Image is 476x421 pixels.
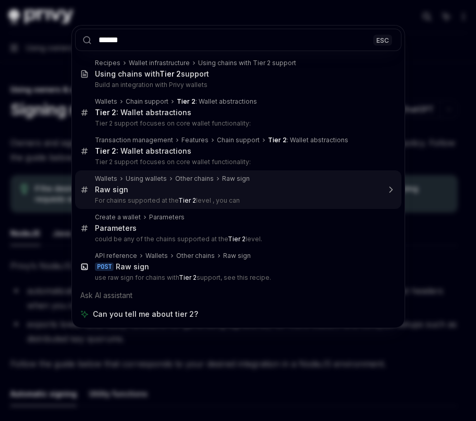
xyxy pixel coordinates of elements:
div: : Wallet abstractions [268,136,348,144]
div: Using wallets [126,175,167,183]
div: Wallets [95,175,117,183]
p: Build an integration with Privy wallets [95,81,380,89]
b: Tier 2 [228,235,246,243]
p: could be any of the chains supported at the level. [95,235,380,243]
b: Tier 2 [95,146,116,155]
div: Chain support [126,97,168,106]
div: Create a wallet [95,213,141,221]
div: Other chains [175,175,214,183]
p: For chains supported at the level , you can [95,196,380,205]
div: Wallet infrastructure [129,59,190,67]
div: Parameters [95,224,137,233]
div: Raw sign [95,185,128,194]
p: Tier 2 support focuses on core wallet functionality: [95,158,380,166]
div: Wallets [145,252,168,260]
span: Can you tell me about tier 2? [93,309,198,319]
b: Tier 2 [179,274,197,281]
div: API reference [95,252,137,260]
p: Tier 2 support focuses on core wallet functionality: [95,119,380,128]
div: Raw sign [116,262,149,271]
div: : Wallet abstractions [95,108,191,117]
div: Transaction management [95,136,173,144]
div: Parameters [149,213,185,221]
b: Tier 2 [178,196,196,204]
div: Recipes [95,59,120,67]
div: Other chains [176,252,215,260]
div: Wallets [95,97,117,106]
b: Tier 2 [95,108,116,117]
div: Using chains with support [95,69,209,79]
p: use raw sign for chains with support, see this recipe. [95,274,380,282]
div: : Wallet abstractions [95,146,191,156]
div: ESC [373,34,392,45]
div: : Wallet abstractions [177,97,257,106]
div: Ask AI assistant [75,286,401,305]
div: Using chains with Tier 2 support [198,59,296,67]
b: Tier 2 [268,136,287,144]
b: Tier 2 [177,97,196,105]
div: Chain support [217,136,260,144]
div: POST [95,263,114,271]
div: Raw sign [222,175,250,183]
b: Tier 2 [160,69,181,78]
div: Raw sign [223,252,251,260]
div: Features [181,136,209,144]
